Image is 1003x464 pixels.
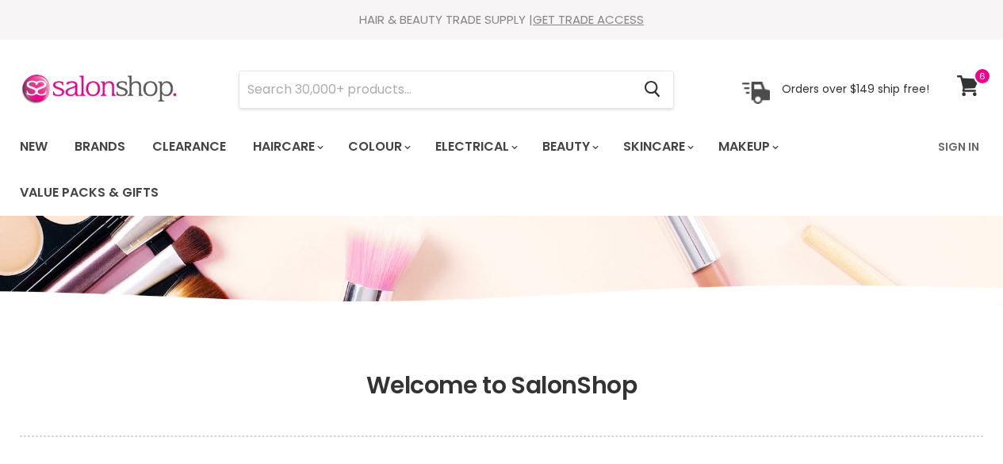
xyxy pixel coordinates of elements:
form: Product [239,71,674,109]
a: Sign In [928,130,989,163]
a: Brands [63,130,137,163]
a: Clearance [140,130,238,163]
a: Colour [336,130,420,163]
a: New [8,130,59,163]
ul: Main menu [8,124,928,216]
h1: Welcome to SalonShop [20,371,983,400]
button: Search [631,71,673,108]
a: Beauty [530,130,608,163]
a: Value Packs & Gifts [8,176,170,209]
a: Makeup [706,130,788,163]
a: Electrical [423,130,527,163]
a: GET TRADE ACCESS [533,11,644,28]
a: Skincare [611,130,703,163]
input: Search [239,71,631,108]
p: Orders over $149 ship free! [782,82,929,96]
a: Haircare [241,130,333,163]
